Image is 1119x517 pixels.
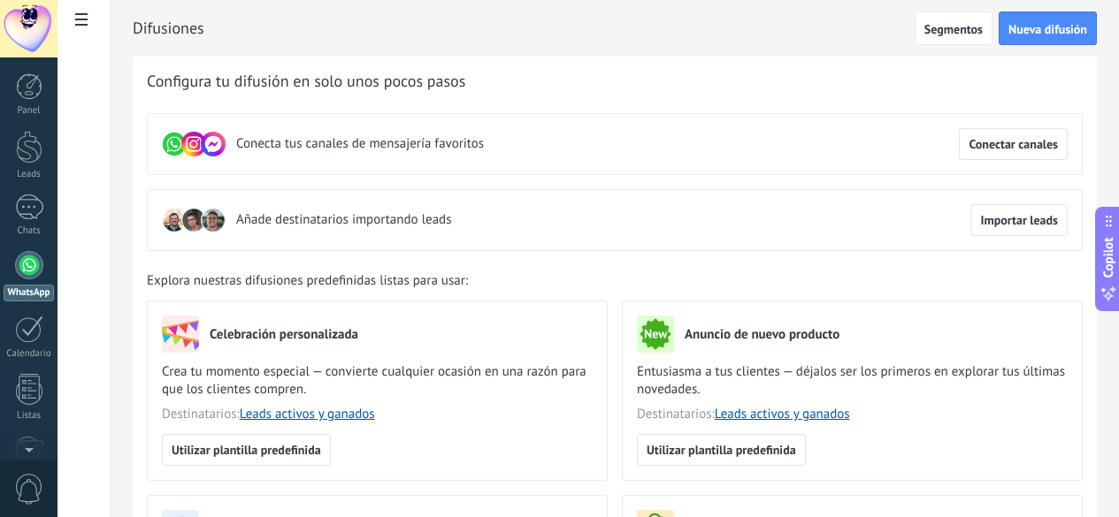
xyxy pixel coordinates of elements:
h3: Celebración personalizada [210,326,358,343]
span: Segmentos [924,23,983,35]
button: Importar leads [970,204,1068,236]
span: Conecta tus canales de mensajería favoritos [236,135,484,153]
button: Nueva difusión [999,11,1097,45]
img: leadIcon [162,208,187,232]
a: Leads activos y ganados [715,406,850,422]
span: Importar leads [980,214,1058,226]
div: WhatsApp [4,285,54,301]
span: Copilot [1100,237,1117,278]
span: Utilizar plantilla predefinida [172,444,321,456]
span: Añade destinatarios importando leads [236,211,451,229]
span: Destinatarios: [162,406,593,423]
span: Conectar canales [969,138,1058,150]
button: Segmentos [915,11,993,45]
h2: Difusiones [133,11,915,46]
a: Leads activos y ganados [240,406,375,422]
img: leadIcon [181,208,206,232]
div: Leads [4,169,55,180]
span: Utilizar plantilla predefinida [647,444,796,456]
button: Utilizar plantilla predefinida [162,434,331,466]
img: leadIcon [201,208,226,232]
span: Destinatarios: [637,406,1068,423]
button: Utilizar plantilla predefinida [637,434,806,466]
div: Listas [4,410,55,422]
span: Crea tu momento especial — convierte cualquier ocasión en una razón para que los clientes compren. [162,363,593,399]
span: Entusiasma a tus clientes — déjalos ser los primeros en explorar tus últimas novedades. [637,363,1068,399]
button: Conectar canales [959,128,1068,160]
h3: Anuncio de nuevo producto [685,326,839,343]
div: Calendario [4,348,55,360]
span: Configura tu difusión en solo unos pocos pasos [147,71,465,92]
div: Chats [4,225,55,237]
span: Nueva difusión [1008,23,1087,35]
span: Explora nuestras difusiones predefinidas listas para usar: [147,272,468,290]
div: Panel [4,105,55,117]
